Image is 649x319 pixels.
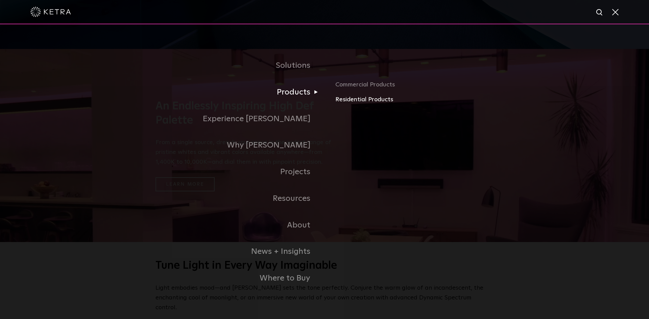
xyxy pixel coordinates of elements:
img: ketra-logo-2019-white [30,7,71,17]
a: Why [PERSON_NAME] [155,132,324,159]
a: Residential Products [335,95,494,105]
a: Solutions [155,52,324,79]
a: Where to Buy [155,265,324,292]
div: Navigation Menu [155,52,494,292]
img: search icon [596,8,604,17]
a: Products [155,79,324,106]
a: About [155,212,324,239]
a: Commercial Products [335,80,494,95]
a: Experience [PERSON_NAME] [155,106,324,132]
a: Resources [155,185,324,212]
a: Projects [155,159,324,185]
a: News + Insights [155,238,324,265]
